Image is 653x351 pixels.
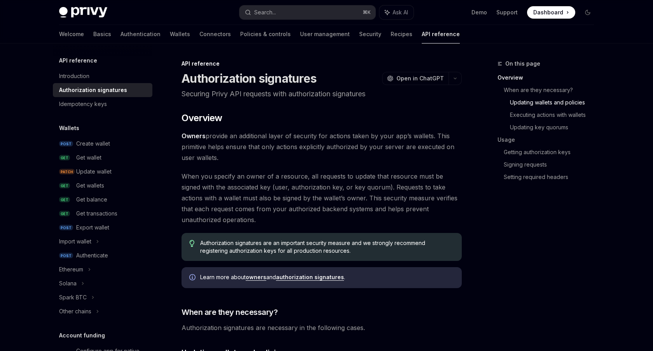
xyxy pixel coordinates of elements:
span: POST [59,141,73,147]
a: Usage [498,134,600,146]
p: Securing Privy API requests with authorization signatures [182,89,462,99]
a: Authorization signatures [53,83,152,97]
span: Ask AI [393,9,408,16]
span: When are they necessary? [182,307,278,318]
span: On this page [505,59,540,68]
div: Spark BTC [59,293,87,302]
a: PATCHUpdate wallet [53,165,152,179]
a: Dashboard [527,6,575,19]
div: Ethereum [59,265,83,274]
a: Recipes [391,25,412,43]
a: Wallets [170,25,190,43]
a: owners [246,274,266,281]
span: POST [59,253,73,259]
span: GET [59,183,70,189]
span: Authorization signatures are necessary in the following cases. [182,322,462,333]
span: Learn more about and . [200,273,454,281]
div: Solana [59,279,77,288]
span: GET [59,197,70,203]
a: POSTCreate wallet [53,137,152,151]
div: Get wallet [76,153,101,162]
button: Open in ChatGPT [382,72,449,85]
div: Import wallet [59,237,91,246]
div: Search... [254,8,276,17]
a: Idempotency keys [53,97,152,111]
span: ⌘ K [363,9,371,16]
a: Policies & controls [240,25,291,43]
div: Introduction [59,71,89,81]
a: Overview [498,71,600,84]
h5: Account funding [59,331,105,340]
button: Search...⌘K [239,5,375,19]
span: POST [59,225,73,231]
a: POSTAuthenticate [53,248,152,262]
span: Overview [182,112,222,124]
span: GET [59,211,70,217]
button: Toggle dark mode [581,6,594,19]
div: Get transactions [76,209,117,218]
span: GET [59,155,70,161]
span: provide an additional layer of security for actions taken by your app’s wallets. This primitive h... [182,130,462,163]
a: GETGet wallet [53,151,152,165]
h5: API reference [59,56,97,65]
a: GETGet balance [53,193,152,207]
a: Demo [471,9,487,16]
span: Open in ChatGPT [396,75,444,82]
a: Welcome [59,25,84,43]
div: Update wallet [76,167,112,176]
div: Get wallets [76,181,104,190]
a: Setting required headers [504,171,600,183]
h5: Wallets [59,123,79,133]
a: When are they necessary? [504,84,600,96]
div: Export wallet [76,223,109,232]
img: dark logo [59,7,107,18]
span: PATCH [59,169,75,175]
a: Signing requests [504,158,600,171]
a: Getting authorization keys [504,146,600,158]
a: Authentication [120,25,161,43]
a: GETGet transactions [53,207,152,221]
div: Other chains [59,307,91,316]
a: GETGet wallets [53,179,152,193]
a: POSTExport wallet [53,221,152,235]
a: User management [300,25,350,43]
svg: Info [189,274,197,282]
h1: Authorization signatures [182,71,316,85]
div: Idempotency keys [59,99,107,109]
a: authorization signatures [276,274,344,281]
a: Executing actions with wallets [510,109,600,121]
a: Basics [93,25,111,43]
a: Connectors [199,25,231,43]
a: Owners [182,132,206,140]
span: Dashboard [533,9,563,16]
a: Support [496,9,518,16]
div: Authorization signatures [59,85,127,95]
div: Create wallet [76,139,110,148]
span: When you specify an owner of a resource, all requests to update that resource must be signed with... [182,171,462,225]
a: Introduction [53,69,152,83]
div: Get balance [76,195,107,204]
button: Ask AI [379,5,414,19]
a: API reference [422,25,460,43]
a: Security [359,25,381,43]
a: Updating key quorums [510,121,600,134]
svg: Tip [189,240,195,247]
div: Authenticate [76,251,108,260]
div: API reference [182,60,462,68]
span: Authorization signatures are an important security measure and we strongly recommend registering ... [200,239,454,255]
a: Updating wallets and policies [510,96,600,109]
